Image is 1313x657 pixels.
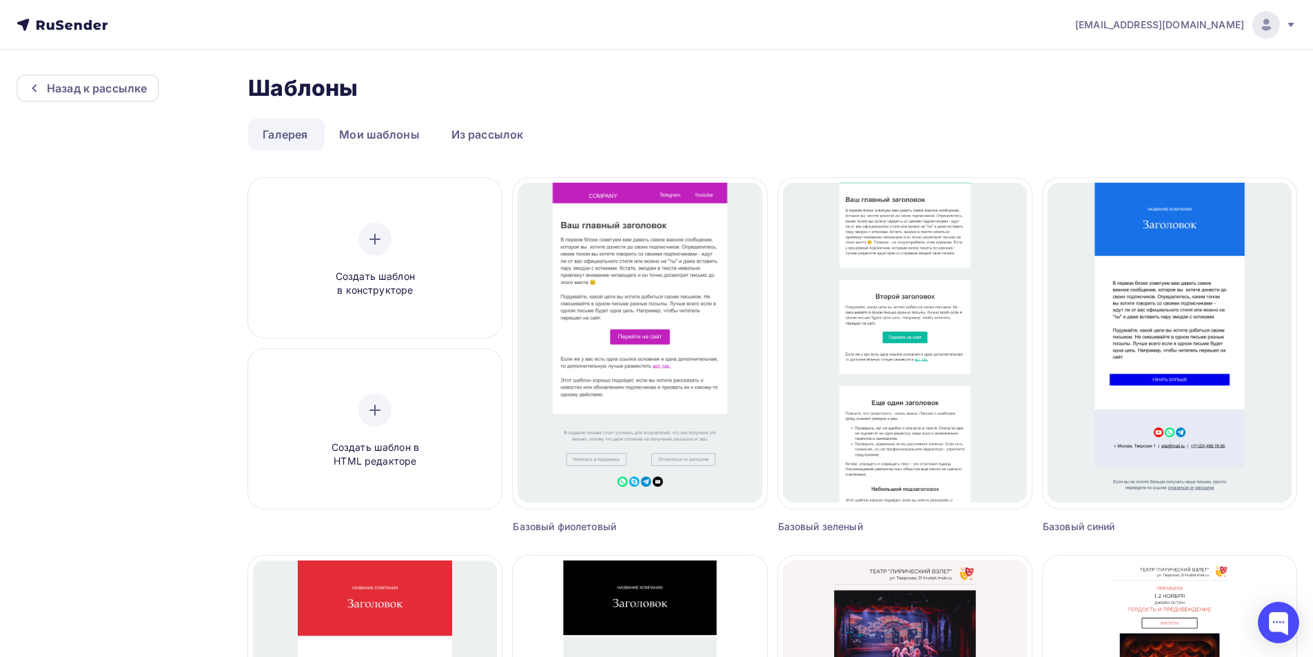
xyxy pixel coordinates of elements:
span: Создать шаблон в HTML редакторе [309,441,440,469]
a: Галерея [248,119,322,150]
a: [EMAIL_ADDRESS][DOMAIN_NAME] [1075,11,1296,39]
h2: Шаблоны [248,74,358,102]
span: [EMAIL_ADDRESS][DOMAIN_NAME] [1075,18,1244,32]
div: Базовый зеленый [778,520,968,534]
div: Базовый фиолетовый [513,520,703,534]
div: Базовый синий [1043,520,1233,534]
a: Мои шаблоны [325,119,434,150]
a: Из рассылок [437,119,538,150]
span: Создать шаблон в конструкторе [309,270,440,298]
div: Назад к рассылке [47,80,147,97]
